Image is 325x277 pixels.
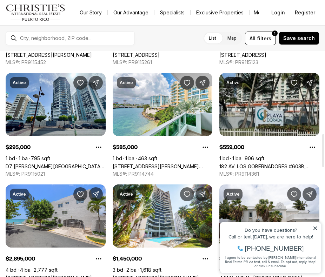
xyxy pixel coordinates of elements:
[113,163,213,169] a: 1 LOS ROSALES ST #424, SAN JUAN PR, 00901
[74,8,107,18] a: Our Story
[287,76,301,90] button: Save Property: 182 AV. LOS GOBERNADORES #603B
[154,8,190,18] a: Specialists
[219,163,319,169] a: 182 AV. LOS GOBERNADORES #603B, CAROLINA PR, 00979
[279,32,319,45] button: Save search
[89,187,103,201] button: Share Property
[7,16,101,21] div: Do you have questions?
[303,187,317,201] button: Share Property
[283,35,315,41] span: Save search
[89,76,103,90] button: Share Property
[120,191,133,197] p: Active
[257,35,271,42] span: filters
[250,8,279,18] button: More
[305,140,319,154] button: Property options
[6,4,66,21] img: logo
[226,191,240,197] p: Active
[13,80,26,86] p: Active
[13,191,26,197] p: Active
[274,31,276,36] span: 1
[113,52,160,58] a: 115-A17 CALLE 73, CAROLINA PR, 00979
[29,33,87,40] span: [PHONE_NUMBER]
[180,187,194,201] button: Save Property: 1 TAFT #10D
[287,187,301,201] button: Save Property: 4 EMAJAGUA
[6,163,106,169] a: D7 MARLIN TOWERS #D7, CAROLINA PR, 00979
[226,80,240,86] p: Active
[295,10,315,15] span: Register
[303,76,317,90] button: Share Property
[108,8,154,18] a: Our Advantage
[267,6,289,20] button: Login
[73,187,87,201] button: Save Property: 1 BUCARÉ #4
[198,252,212,266] button: Property options
[92,252,106,266] button: Property options
[291,6,319,20] button: Register
[271,10,285,15] span: Login
[195,76,210,90] button: Share Property
[73,76,87,90] button: Save Property: D7 MARLIN TOWERS #D7
[250,35,256,42] span: All
[9,43,100,56] span: I agree to be contacted by [PERSON_NAME] International Real Estate PR via text, call & email. To ...
[195,187,210,201] button: Share Property
[245,32,276,45] button: Allfilters1
[222,32,242,45] label: Map
[180,76,194,90] button: Save Property: 1 LOS ROSALES ST #424
[92,140,106,154] button: Property options
[198,140,212,154] button: Property options
[6,52,92,58] a: 1501 ASHFORD AVENUE #9A, SAN JUAN PR, 00911
[7,22,101,27] div: Call or text [DATE], we are here to help!
[120,80,133,86] p: Active
[203,32,222,45] label: List
[191,8,249,18] a: Exclusive Properties
[219,52,266,58] a: 3307 ISLA VERDE AVE #1202, CAROLINA PR, 00979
